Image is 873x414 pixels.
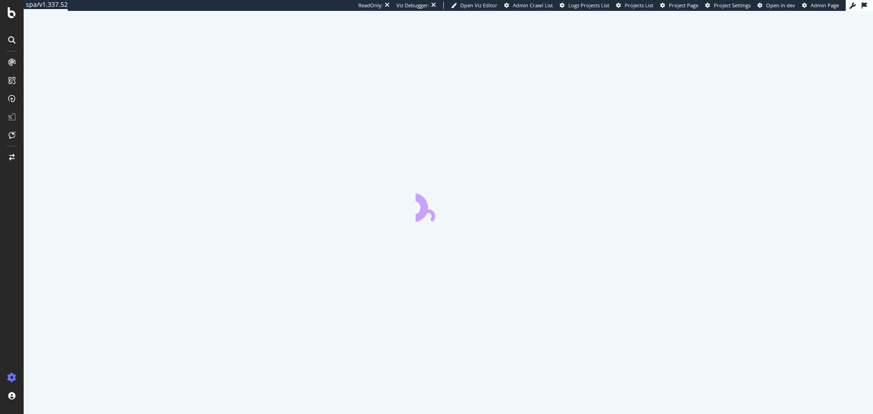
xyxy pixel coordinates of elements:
a: Project Page [660,2,698,9]
a: Admin Page [802,2,839,9]
span: Admin Crawl List [513,2,553,9]
a: Admin Crawl List [504,2,553,9]
span: Open in dev [766,2,795,9]
div: animation [416,189,481,222]
span: Projects List [625,2,653,9]
a: Logs Projects List [560,2,609,9]
div: ReadOnly: [358,2,383,9]
a: Open in dev [758,2,795,9]
span: Project Settings [714,2,751,9]
span: Project Page [669,2,698,9]
a: Project Settings [705,2,751,9]
span: Logs Projects List [568,2,609,9]
a: Projects List [616,2,653,9]
div: Viz Debugger: [396,2,429,9]
span: Open Viz Editor [460,2,497,9]
a: Open Viz Editor [451,2,497,9]
span: Admin Page [811,2,839,9]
